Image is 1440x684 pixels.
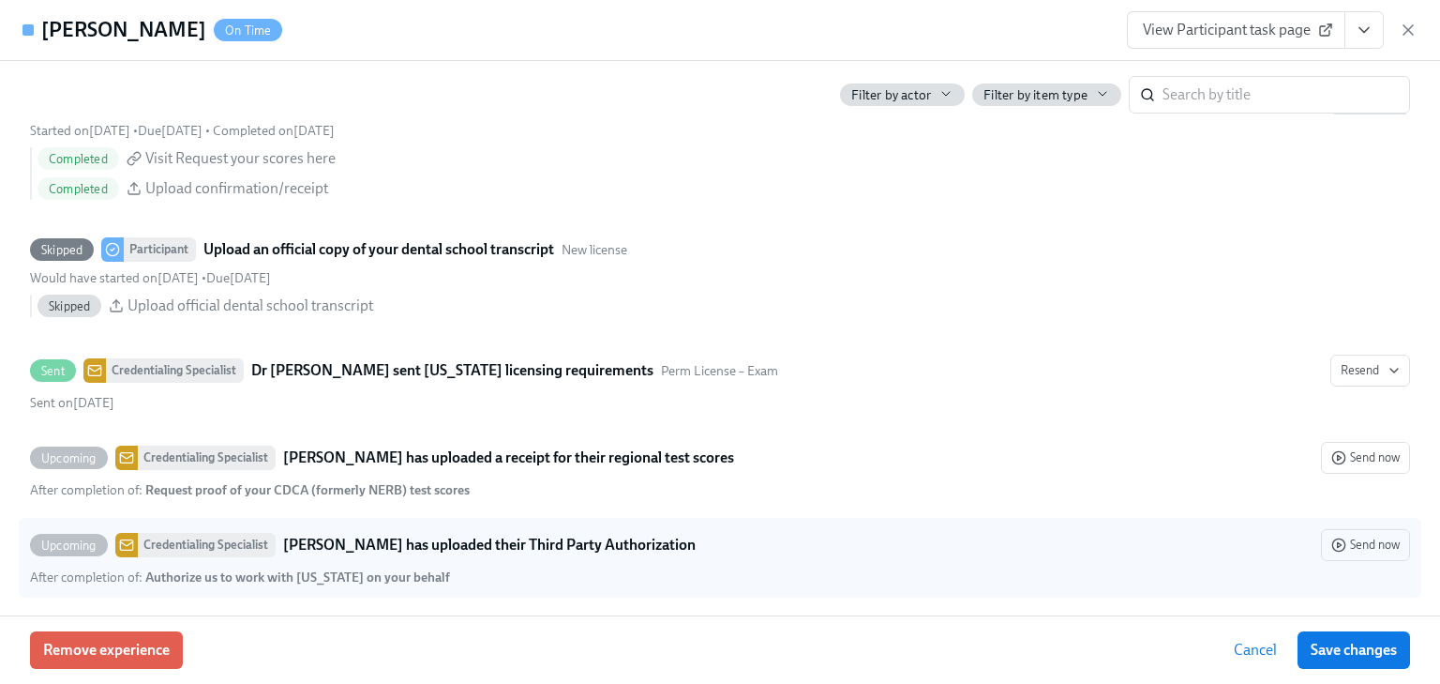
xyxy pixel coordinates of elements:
div: After completion of : [30,569,450,586]
button: SentCredentialing SpecialistDr [PERSON_NAME] sent [US_STATE] licensing requirementsPerm License –... [1330,355,1410,387]
span: Send now [1331,448,1400,467]
div: • [30,269,271,287]
span: Remove experience [43,641,170,660]
a: View Participant task page [1127,11,1345,49]
span: Friday, June 13th 2025, 1:06 pm [30,123,130,139]
span: Skipped [30,243,94,257]
button: Save changes [1297,631,1410,669]
span: Wednesday, June 18th 2025, 10:00 am [138,123,202,139]
span: Sent [30,364,76,378]
h4: [PERSON_NAME] [41,16,206,44]
span: Friday, June 13th 2025, 1:30 pm [213,123,335,139]
span: Friday, June 13th 2025, 1:06 pm [30,270,199,286]
button: Filter by item type [972,84,1121,106]
span: Resend [1341,361,1400,380]
button: Remove experience [30,631,183,669]
span: View Participant task page [1143,21,1329,39]
div: • • [30,122,335,140]
strong: Request proof of your CDCA (formerly NERB) test scores [145,482,470,498]
strong: Upload an official copy of your dental school transcript [203,238,554,261]
strong: Dr [PERSON_NAME] sent [US_STATE] licensing requirements [251,359,653,382]
strong: [PERSON_NAME] has uploaded a receipt for their regional test scores [283,447,734,469]
span: Skipped [37,299,101,313]
span: Completed [37,152,119,166]
span: Upload confirmation/receipt [145,178,328,199]
span: This task uses the "New license" audience [562,241,627,259]
div: After completion of : [30,481,470,499]
span: Upcoming [30,539,108,553]
button: Filter by actor [840,84,965,106]
input: Search by title [1162,76,1410,114]
span: Save changes [1311,641,1397,660]
span: This message uses the "Perm License – Exam" audience [661,362,778,380]
button: Cancel [1221,631,1290,669]
strong: [PERSON_NAME] has uploaded their Third Party Authorization [283,534,696,556]
div: Participant [124,237,196,262]
span: Friday, July 11th 2025, 10:00 am [206,270,271,286]
span: Completed [37,182,119,196]
span: Filter by item type [983,86,1087,104]
span: Cancel [1234,641,1277,660]
strong: Authorize us to work with [US_STATE] on your behalf [145,570,450,585]
button: UpcomingCredentialing Specialist[PERSON_NAME] has uploaded their Third Party AuthorizationAfter c... [1321,529,1410,561]
button: View task page [1344,11,1384,49]
div: Credentialing Specialist [138,446,276,470]
div: Credentialing Specialist [106,358,244,383]
span: Send now [1331,536,1400,555]
span: Visit Request your scores here [145,148,336,169]
span: Filter by actor [851,86,931,104]
span: On Time [214,23,282,38]
div: Credentialing Specialist [138,533,276,557]
span: Upload official dental school transcript [127,296,373,316]
span: Friday, June 13th 2025, 1:06 pm [30,395,114,411]
button: UpcomingCredentialing Specialist[PERSON_NAME] has uploaded a receipt for their regional test scor... [1321,442,1410,474]
span: Upcoming [30,451,108,465]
